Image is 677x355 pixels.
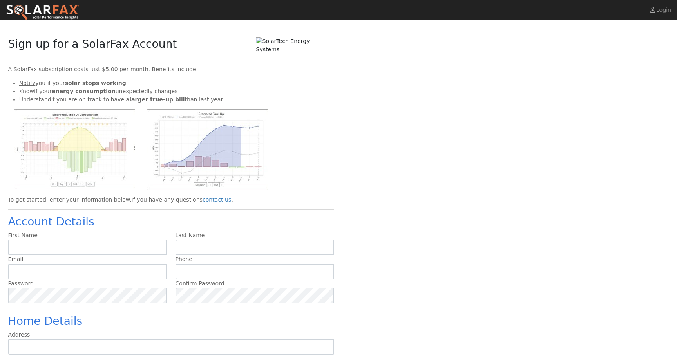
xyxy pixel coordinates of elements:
div: A SolarFax subscription costs just $5.00 per month. Benefits include: [8,65,335,74]
h2: Home Details [8,315,335,328]
label: Last Name [176,231,205,240]
b: solar stops working [65,80,126,86]
label: Confirm Password [176,279,224,288]
li: you if your [19,79,335,87]
img: SolarTech Energy Systems [256,37,334,54]
label: Phone [176,255,192,263]
li: if your unexpectedly changes [19,87,335,96]
b: energy consumption [52,88,116,94]
li: if you are on track to have a than last year [19,96,335,104]
u: Notify [19,80,36,86]
label: First Name [8,231,38,240]
span: If you have any questions . [131,196,233,203]
label: Password [8,279,34,288]
u: Know [19,88,34,94]
b: larger true-up bill [129,96,185,103]
label: Address [8,331,30,339]
a: contact us [203,196,231,203]
h2: Sign up for a SolarFax Account [8,38,177,51]
h2: Account Details [8,215,335,229]
div: To get started, enter your information below. [8,196,335,204]
u: Understand [19,96,51,103]
img: SolarFax [6,4,80,21]
label: Email [8,255,24,263]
